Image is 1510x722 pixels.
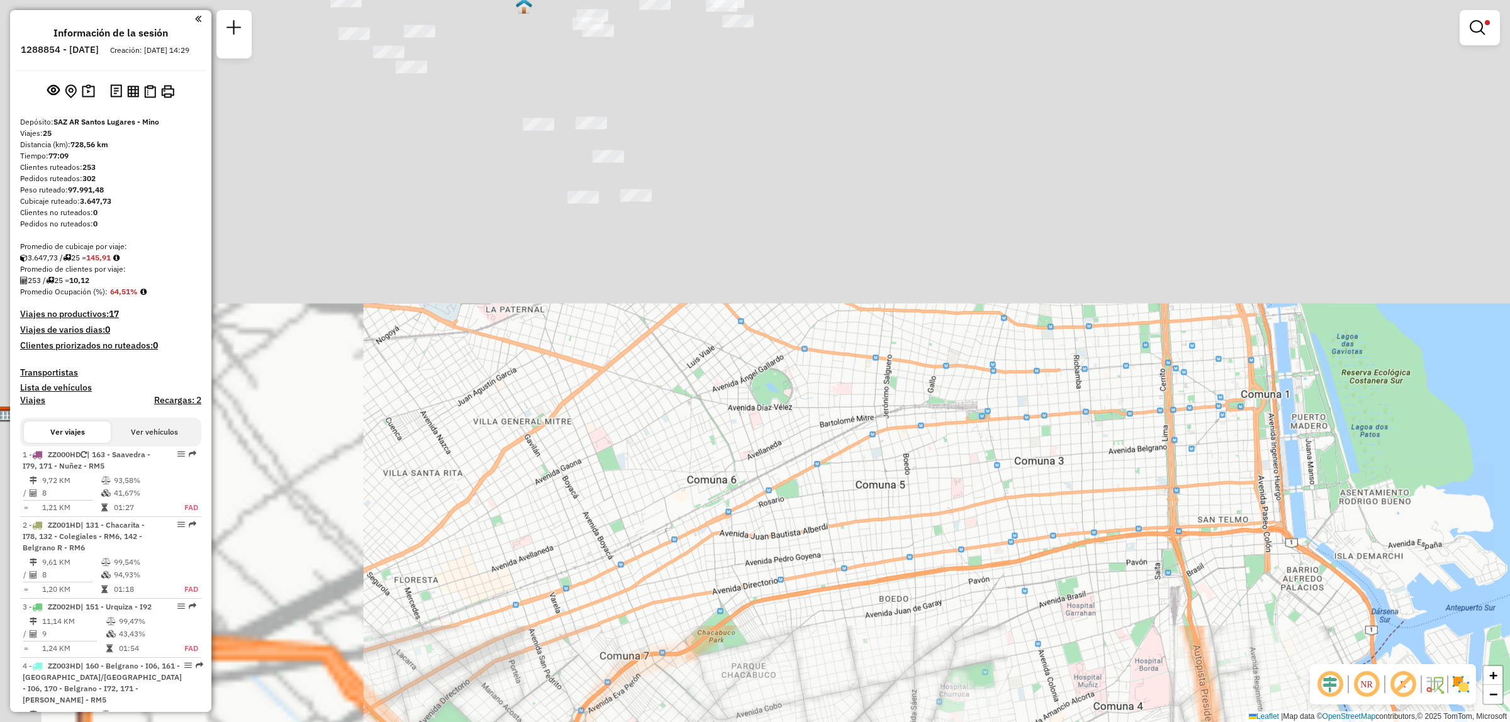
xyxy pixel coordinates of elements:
div: Cubicaje ruteado: [20,196,201,207]
i: Distancia (km) [30,711,37,718]
h4: Clientes priorizados no ruteados: [20,340,201,351]
span: | 151 - Urquiza - I92 [81,602,152,611]
a: Haga clic aquí para minimizar el panel [195,11,201,26]
i: Viajes [46,277,54,284]
a: Zoom out [1484,685,1502,704]
span: ZZ003HD [48,661,81,670]
td: 43,43% [118,628,171,640]
div: Clientes ruteados: [20,162,201,173]
td: = [23,583,29,596]
a: Mostrar filtros [1465,15,1495,40]
div: Viajes: [20,128,201,139]
span: Promedio Ocupación (%): [20,287,108,296]
h4: Transportistas [20,367,201,378]
i: Clientes [30,489,37,497]
i: % Cubicaje en uso [101,489,111,497]
button: Centro del mapa en el depósito o punto de apoyo [62,82,79,101]
span: Ocultar desplazamiento [1315,669,1345,699]
strong: SAZ AR Santos Lugares - Mino [53,117,159,126]
i: Tiempo en ruta [101,586,108,593]
div: Promedio de cubicaje por viaje: [20,241,201,252]
strong: 145,91 [86,253,111,262]
td: FAD [169,583,199,596]
h4: Recargas: 2 [154,395,201,406]
em: Ruta exportada [189,521,196,528]
td: = [23,642,29,655]
td: 9 [42,628,106,640]
i: Clientes [30,571,37,579]
span: Mostrar etiqueta [1388,669,1418,699]
div: Tiempo: [20,150,201,162]
a: Leaflet [1249,712,1279,721]
span: + [1489,667,1497,683]
div: Map data © contributors,© 2025 TomTom, Microsoft [1246,711,1510,722]
i: % Peso en uso [101,477,111,484]
strong: 77:09 [48,151,69,160]
div: Depósito: [20,116,201,128]
span: 2 - [23,520,145,552]
i: Clientes [20,277,28,284]
strong: 728,56 km [70,140,108,149]
div: Pedidos ruteados: [20,173,201,184]
i: % Cubicaje en uso [101,571,111,579]
i: Distancia (km) [30,477,37,484]
img: Flujo de la calle [1424,674,1445,694]
div: Promedio de clientes por viaje: [20,264,201,275]
td: 8 [42,487,101,499]
i: Vehículo ya utilizado en esta sesión [81,451,87,458]
td: 9,61 KM [42,556,101,569]
span: − [1489,686,1497,702]
td: 99,47% [118,615,171,628]
button: Ver viajes [24,421,111,443]
td: 11,14 KM [42,615,106,628]
a: Nueva sesión y búsqueda [221,15,247,43]
span: Filtro Ativo [1485,20,1490,25]
td: 9,72 KM [42,474,101,487]
button: Imprimir viajes [159,82,177,101]
img: Mostrar / Ocultar sectores [1451,674,1471,694]
strong: 17 [109,308,119,319]
td: 94,93% [113,569,169,581]
h4: Viajes de varios dias: [20,325,201,335]
td: 41,67% [113,487,169,499]
td: 92,77% [113,708,169,721]
i: Tiempo en ruta [101,504,108,511]
a: Viajes [20,395,45,406]
strong: 0 [93,219,98,228]
td: 01:27 [113,501,169,514]
button: Indicadores de ruteo por viaje [125,82,142,99]
div: Peso ruteado: [20,184,201,196]
td: 6,70 KM [42,708,101,721]
div: Pedidos no ruteados: [20,218,201,230]
td: 93,58% [113,474,169,487]
span: | [1281,712,1283,721]
i: % Cubicaje en uso [106,630,116,638]
em: Opciones [177,521,185,528]
em: Opciones [177,450,185,458]
strong: 0 [105,324,110,335]
i: Tiempo en ruta [106,645,113,652]
em: Opciones [177,603,185,610]
div: 253 / 25 = [20,275,201,286]
h6: 1288854 - [DATE] [21,44,99,55]
em: Ruta exportada [196,662,203,669]
div: 3.647,73 / 25 = [20,252,201,264]
td: 01:18 [113,583,169,596]
td: FAD [169,501,199,514]
span: | 131 - Chacarita - I78, 132 - Colegiales - RM6, 142 - Belgrano R - RM6 [23,520,145,552]
td: 1,20 KM [42,583,101,596]
td: / [23,569,29,581]
em: Opciones [184,662,192,669]
i: Distancia (km) [30,618,37,625]
button: Indicadores de ruteo por entrega [142,82,159,101]
span: | 163 - Saavedra - I79, 171 - Nuñez - RM5 [23,450,150,470]
span: ZZ002HD [48,602,81,611]
td: / [23,628,29,640]
span: Ocultar NR [1351,669,1382,699]
i: % Peso en uso [101,711,111,718]
span: ZZ001HD [48,520,81,530]
strong: 302 [82,174,96,183]
a: Zoom in [1484,666,1502,685]
span: 4 - [23,661,182,704]
strong: 64,51% [110,287,138,296]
